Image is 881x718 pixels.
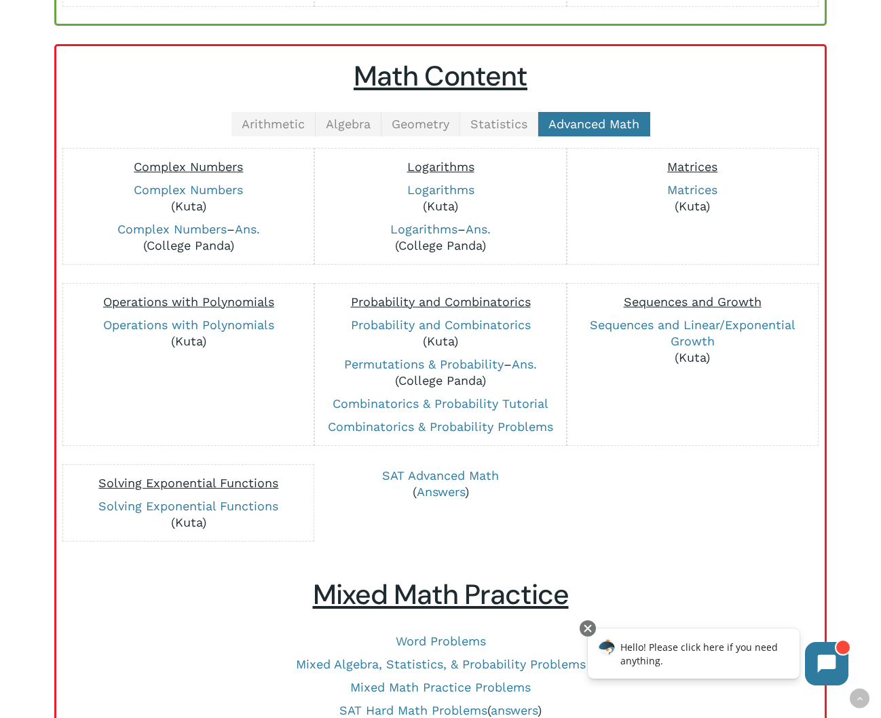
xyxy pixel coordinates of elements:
span: Statistics [470,117,527,131]
span: Matrices [667,159,717,174]
a: Answers [417,485,465,499]
p: ( ) [322,468,559,500]
span: Arithmetic [242,117,305,131]
a: Algebra [316,112,381,136]
a: answers [491,703,538,717]
a: Probability and Combinatorics [351,318,531,332]
p: (Kuta) [70,182,307,214]
p: – (College Panda) [322,356,559,389]
a: Mixed Algebra, Statistics, & Probability Problems [296,657,586,671]
p: (Kuta) [574,182,811,214]
a: Ans. [235,222,260,236]
a: Logarithms [407,183,474,197]
span: Advanced Math [548,117,639,131]
p: (Kuta) [70,498,307,531]
u: Math Content [354,58,527,94]
span: Complex Numbers [134,159,243,174]
iframe: Chatbot [574,618,862,699]
a: Statistics [460,112,538,136]
a: Word Problems [396,634,486,648]
span: Probability and Combinatorics [351,295,531,309]
span: Logarithms [407,159,474,174]
a: Operations with Polynomials [103,318,274,332]
a: Complex Numbers [134,183,243,197]
p: – (College Panda) [322,221,559,254]
span: Solving Exponential Functions [98,476,278,490]
span: Geometry [392,117,449,131]
a: Ans. [512,357,537,371]
a: Permutations & Probability [344,357,504,371]
a: Sequences and Linear/Exponential Growth [590,318,795,348]
a: Logarithms [390,222,457,236]
a: Solving Exponential Functions [98,499,278,513]
u: Mixed Math Practice [313,577,569,613]
span: Algebra [326,117,371,131]
a: Matrices [667,183,717,197]
span: Sequences and Growth [624,295,762,309]
a: Complex Numbers [117,222,227,236]
a: Geometry [381,112,460,136]
p: (Kuta) [574,317,811,366]
a: Arithmetic [231,112,316,136]
span: Operations with Polynomials [103,295,274,309]
a: Mixed Math Practice Problems [350,680,531,694]
a: SAT Hard Math Problems [339,703,487,717]
p: (Kuta) [322,317,559,349]
a: Advanced Math [538,112,650,136]
a: Combinatorics & Probability Problems [328,419,553,434]
p: (Kuta) [322,182,559,214]
a: SAT Advanced Math [382,468,499,483]
p: (Kuta) [70,317,307,349]
a: Combinatorics & Probability Tutorial [333,396,548,411]
p: – (College Panda) [70,221,307,254]
a: Ans. [466,222,491,236]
